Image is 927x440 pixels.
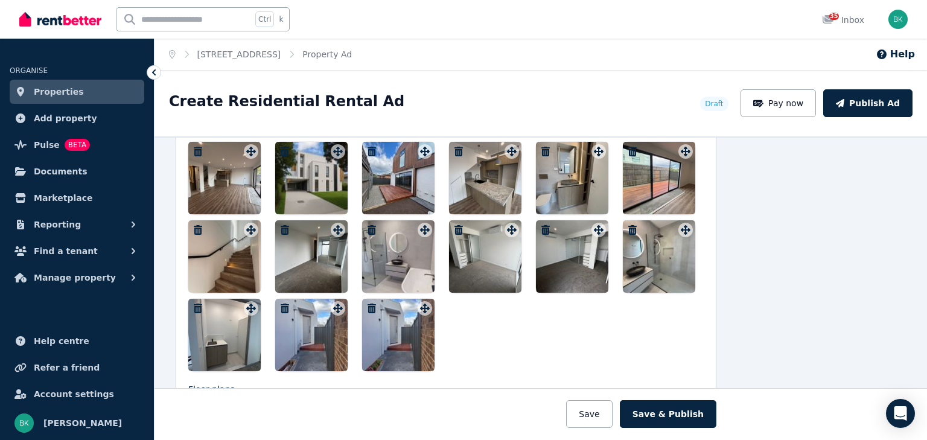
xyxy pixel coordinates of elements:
[823,89,913,117] button: Publish Ad
[43,416,122,430] span: [PERSON_NAME]
[34,244,98,258] span: Find a tenant
[255,11,274,27] span: Ctrl
[34,84,84,99] span: Properties
[10,212,144,237] button: Reporting
[10,356,144,380] a: Refer a friend
[154,39,366,70] nav: Breadcrumb
[197,49,281,59] a: [STREET_ADDRESS]
[302,49,352,59] a: Property Ad
[34,387,114,401] span: Account settings
[10,186,144,210] a: Marketplace
[10,329,144,353] a: Help centre
[741,89,817,117] button: Pay now
[34,164,88,179] span: Documents
[34,191,92,205] span: Marketplace
[10,80,144,104] a: Properties
[829,13,839,20] span: 35
[10,159,144,183] a: Documents
[65,139,90,151] span: BETA
[34,270,116,285] span: Manage property
[169,92,404,111] h1: Create Residential Rental Ad
[705,99,723,109] span: Draft
[566,400,612,428] button: Save
[876,47,915,62] button: Help
[34,217,81,232] span: Reporting
[279,14,283,24] span: k
[19,10,101,28] img: RentBetter
[10,239,144,263] button: Find a tenant
[10,66,48,75] span: ORGANISE
[822,14,864,26] div: Inbox
[10,133,144,157] a: PulseBETA
[888,10,908,29] img: bella karapetian
[886,399,915,428] div: Open Intercom Messenger
[34,360,100,375] span: Refer a friend
[34,111,97,126] span: Add property
[10,106,144,130] a: Add property
[34,138,60,152] span: Pulse
[14,413,34,433] img: bella karapetian
[620,400,716,428] button: Save & Publish
[188,383,704,395] p: Floor plans
[10,266,144,290] button: Manage property
[10,382,144,406] a: Account settings
[34,334,89,348] span: Help centre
